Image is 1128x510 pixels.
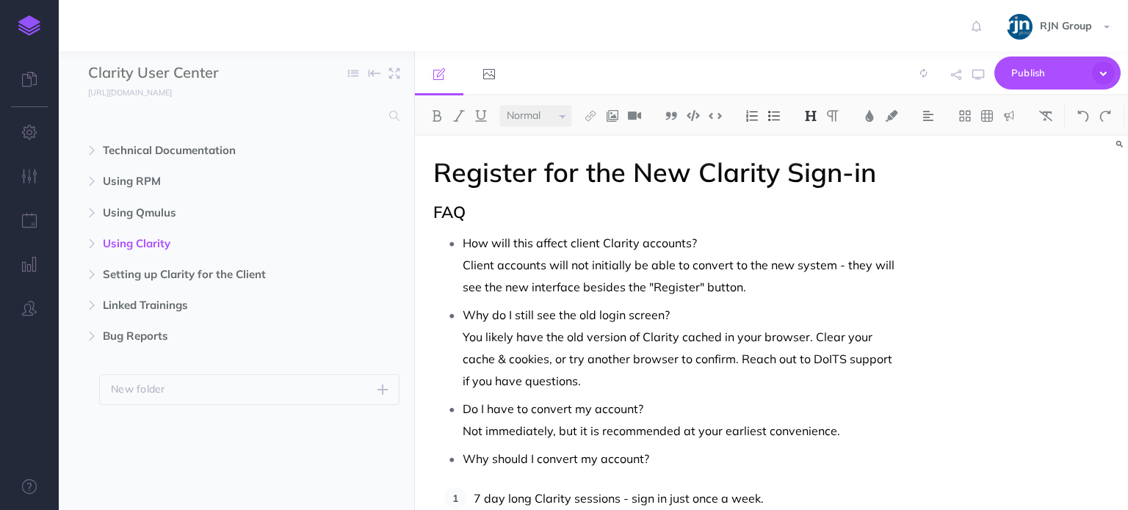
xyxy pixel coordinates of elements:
img: Bold button [430,110,444,122]
img: Alignment dropdown menu button [922,110,935,122]
input: Documentation Name [88,62,261,84]
button: New folder [99,374,399,405]
img: Clear styles button [1039,110,1052,122]
img: Add image button [606,110,619,122]
small: [URL][DOMAIN_NAME] [88,87,172,98]
img: Italic button [452,110,466,122]
span: RJN Group [1033,19,1099,32]
img: Text background color button [885,110,898,122]
img: Headings dropdown button [804,110,817,122]
span: Using RPM [103,172,308,190]
img: Ordered list button [745,110,759,122]
span: Publish [1011,62,1085,84]
p: 7 day long Clarity sessions - sign in just once a week. [474,487,895,509]
button: Publish [994,57,1121,90]
img: Blockquote button [665,110,678,122]
img: Create table button [980,110,994,122]
img: Link button [584,110,597,122]
span: Setting up Clarity for the Client [103,266,308,283]
p: Not immediately, but it is recommended at your earliest convenience. [463,420,895,442]
p: New folder [111,381,165,397]
p: Why should I convert my account? [463,448,895,470]
span: Using Qmulus [103,204,308,222]
p: Client accounts will not initially be able to convert to the new system - they will see the new i... [463,254,895,298]
img: Paragraph button [826,110,839,122]
p: Do I have to convert my account? [463,398,895,420]
img: Inline code button [709,110,722,121]
h1: Register for the New Clarity Sign-in [433,158,895,187]
p: You likely have the old version of Clarity cached in your browser. Clear your cache & cookies, or... [463,326,895,392]
span: Linked Trainings [103,296,308,314]
img: Code block button [687,110,700,121]
img: Undo [1077,110,1090,122]
img: qOk4ELZV8BckfBGsOcnHYIzU57XHwz04oqaxT1D6.jpeg [1007,14,1033,40]
img: Underline button [474,110,488,122]
img: Callout dropdown menu button [1002,110,1016,122]
span: Using Clarity [103,235,308,252]
img: Unordered list button [767,110,781,122]
a: [URL][DOMAIN_NAME] [59,84,187,99]
img: Text color button [863,110,876,122]
img: Redo [1099,110,1112,122]
p: Why do I still see the old login screen? [463,304,895,326]
img: Add video button [628,110,641,122]
img: logo-mark.svg [18,15,40,36]
span: Technical Documentation [103,142,308,159]
input: Search [88,103,380,129]
span: Bug Reports [103,327,308,345]
h2: FAQ [433,203,895,221]
p: How will this affect client Clarity accounts? [463,232,895,254]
